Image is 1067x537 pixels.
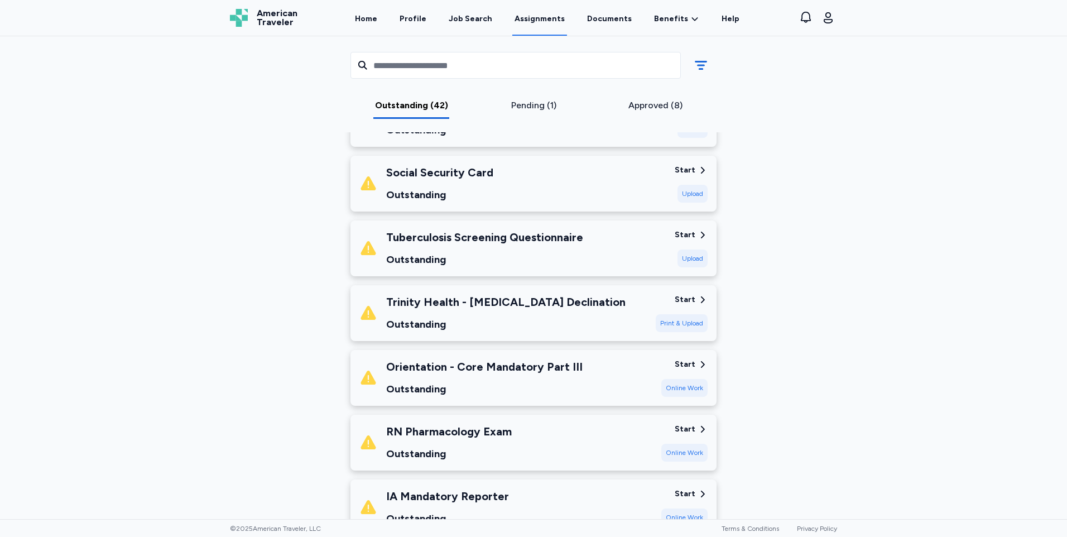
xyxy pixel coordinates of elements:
div: Outstanding (42) [355,99,468,112]
div: Approved (8) [599,99,712,112]
span: © 2025 American Traveler, LLC [230,524,321,533]
span: Benefits [654,13,688,25]
div: Social Security Card [386,165,493,180]
div: Outstanding [386,187,493,203]
div: Job Search [449,13,492,25]
div: Online Work [661,379,708,397]
div: Orientation - Core Mandatory Part III [386,359,583,375]
div: Print & Upload [656,314,708,332]
div: Outstanding [386,317,626,332]
div: Online Work [661,444,708,462]
img: Logo [230,9,248,27]
div: Tuberculosis Screening Questionnaire [386,229,583,245]
a: Terms & Conditions [722,525,779,533]
a: Assignments [512,1,567,36]
div: Outstanding [386,511,509,526]
div: RN Pharmacology Exam [386,424,512,439]
div: Outstanding [386,252,583,267]
div: Start [675,165,695,176]
div: Outstanding [386,381,583,397]
span: American Traveler [257,9,297,27]
div: Pending (1) [477,99,590,112]
div: Upload [677,250,708,267]
div: Start [675,424,695,435]
a: Benefits [654,13,699,25]
div: Trinity Health - [MEDICAL_DATA] Declination [386,294,626,310]
div: Online Work [661,509,708,526]
div: Start [675,359,695,370]
div: Upload [677,185,708,203]
div: Start [675,294,695,305]
a: Privacy Policy [797,525,837,533]
div: Start [675,488,695,500]
div: Start [675,229,695,241]
div: Outstanding [386,446,512,462]
div: IA Mandatory Reporter [386,488,509,504]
